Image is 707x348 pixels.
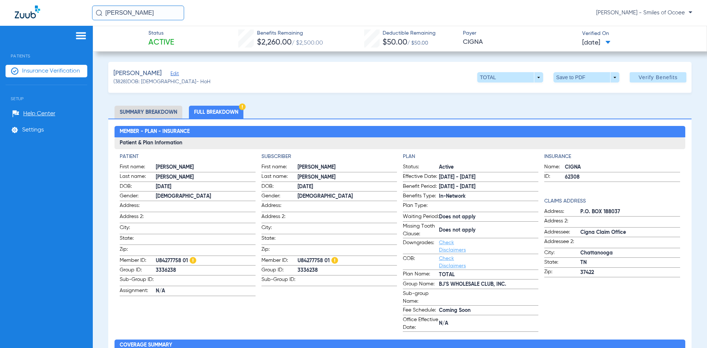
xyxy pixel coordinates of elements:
span: [PERSON_NAME] [298,173,397,181]
span: In-Network [439,193,538,200]
iframe: Chat Widget [670,313,707,348]
span: Addressee 2: [544,238,580,248]
span: Edit [170,71,177,78]
span: Does not apply [439,226,538,234]
span: Name: [544,163,565,172]
span: 37422 [580,269,680,277]
span: [DATE] - [DATE] [439,183,538,191]
span: Status [148,29,174,37]
span: (3828) DOB: [DEMOGRAPHIC_DATA] - HoH [113,78,211,86]
span: Missing Tooth Clause: [403,222,439,238]
span: 3336238 [156,267,255,274]
span: Waiting Period: [403,213,439,222]
span: Verify Benefits [639,74,678,80]
h4: Subscriber [261,153,397,161]
span: City: [544,249,580,258]
span: State: [261,235,298,245]
h4: Claims Address [544,197,680,205]
span: Help Center [23,110,55,117]
span: Group ID: [120,266,156,275]
span: Benefits Type: [403,192,439,201]
img: hamburger-icon [75,31,87,40]
span: Address 2: [120,213,156,223]
img: Hazard [331,257,338,264]
span: CIGNA [463,38,576,47]
span: Insurance Verification [22,67,80,75]
span: COB: [403,255,439,270]
span: Sub-Group ID: [120,276,156,286]
span: N/A [156,287,255,295]
span: Patients [6,42,87,59]
span: City: [261,224,298,234]
span: U84277758 01 [156,257,255,265]
span: First name: [120,163,156,172]
span: [DATE] - [DATE] [439,173,538,181]
span: BJ'S WHOLESALE CLUB, INC. [439,281,538,288]
h4: Insurance [544,153,680,161]
span: / $50.00 [407,41,428,46]
span: DOB: [261,183,298,191]
span: U84277758 01 [298,257,397,265]
span: Setup [6,85,87,101]
span: Settings [22,126,44,134]
span: Status: [403,163,439,172]
span: Fee Schedule: [403,306,439,315]
button: Save to PDF [553,72,619,82]
span: Gender: [261,192,298,201]
span: Last name: [261,173,298,182]
img: Hazard [239,103,246,110]
h4: Patient [120,153,255,161]
span: [DEMOGRAPHIC_DATA] [298,193,397,200]
span: Does not apply [439,213,538,221]
span: Verified On [582,30,695,38]
span: Last name: [120,173,156,182]
span: Addressee: [544,228,580,237]
span: Member ID: [261,257,298,266]
button: TOTAL [477,72,543,82]
li: Full Breakdown [189,106,243,119]
span: Zip: [120,246,156,256]
span: DOB: [120,183,156,191]
img: Zuub Logo [15,6,40,18]
span: Downgrades: [403,239,439,254]
span: $2,260.00 [257,39,292,46]
span: [PERSON_NAME] - Smiles of Ocoee [596,9,692,17]
span: [DATE] [156,183,255,191]
span: Benefits Remaining [257,29,323,37]
span: Cigna Claim Office [580,229,680,236]
h3: Patient & Plan Information [115,137,685,149]
span: [DEMOGRAPHIC_DATA] [156,193,255,200]
span: Group Name: [403,280,439,289]
span: [DATE] [582,38,611,48]
span: City: [120,224,156,234]
span: Chattanooga [580,249,680,257]
span: / $2,500.00 [292,40,323,46]
span: [PERSON_NAME] [298,164,397,171]
span: TOTAL [439,271,538,279]
span: Active [148,38,174,48]
span: Office Effective Date: [403,316,439,331]
span: 62308 [565,173,680,181]
span: Zip: [261,246,298,256]
span: Payer [463,29,576,37]
span: $50.00 [383,39,407,46]
span: State: [544,259,580,267]
span: [PERSON_NAME] [156,173,255,181]
span: Plan Name: [403,270,439,279]
span: Gender: [120,192,156,201]
span: Sub-group Name: [403,290,439,305]
span: Group ID: [261,266,298,275]
button: Verify Benefits [630,72,686,82]
span: Zip: [544,268,580,277]
a: Check Disclaimers [439,240,466,253]
span: Address: [120,202,156,212]
span: CIGNA [565,164,680,171]
span: Member ID: [120,257,156,266]
span: Deductible Remaining [383,29,436,37]
h4: Plan [403,153,538,161]
span: Address 2: [261,213,298,223]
